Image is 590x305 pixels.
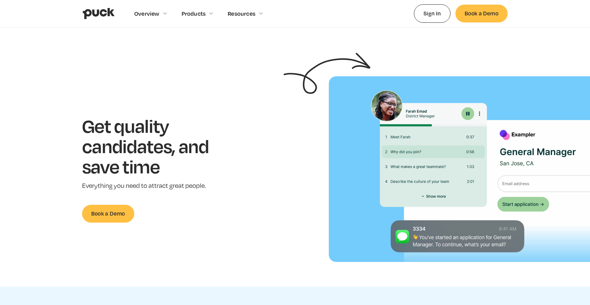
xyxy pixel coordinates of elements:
div: Products [182,10,206,17]
p: Everything you need to attract great people. [82,181,228,190]
h1: Get quality candidates, and save time [82,116,228,176]
div: Resources [228,10,255,17]
div: Overview [134,10,159,17]
a: Book a Demo [455,5,508,22]
a: Book a Demo [82,205,134,222]
a: Sign In [414,4,450,22]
